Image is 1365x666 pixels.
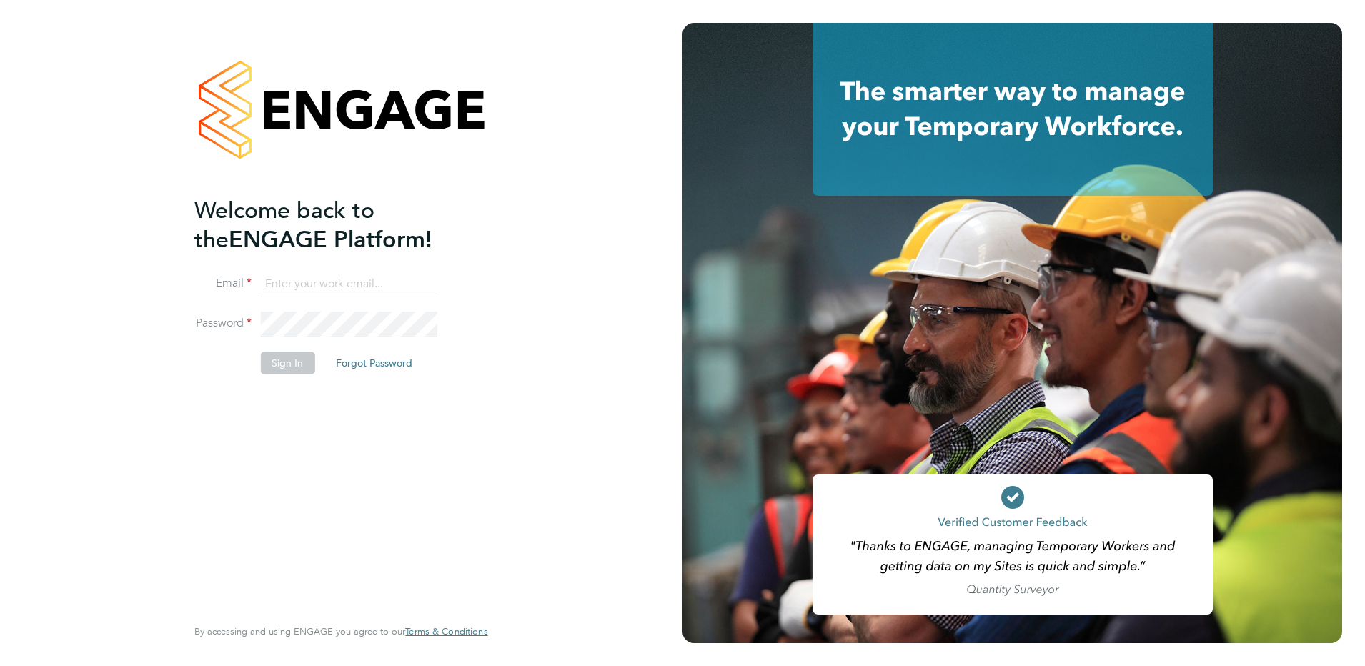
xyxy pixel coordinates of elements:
input: Enter your work email... [260,272,437,297]
a: Terms & Conditions [405,626,487,637]
button: Sign In [260,352,314,374]
button: Forgot Password [324,352,424,374]
span: Terms & Conditions [405,625,487,637]
label: Email [194,276,252,291]
span: By accessing and using ENGAGE you agree to our [194,625,487,637]
label: Password [194,316,252,331]
h2: ENGAGE Platform! [194,196,473,254]
span: Welcome back to the [194,197,374,254]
